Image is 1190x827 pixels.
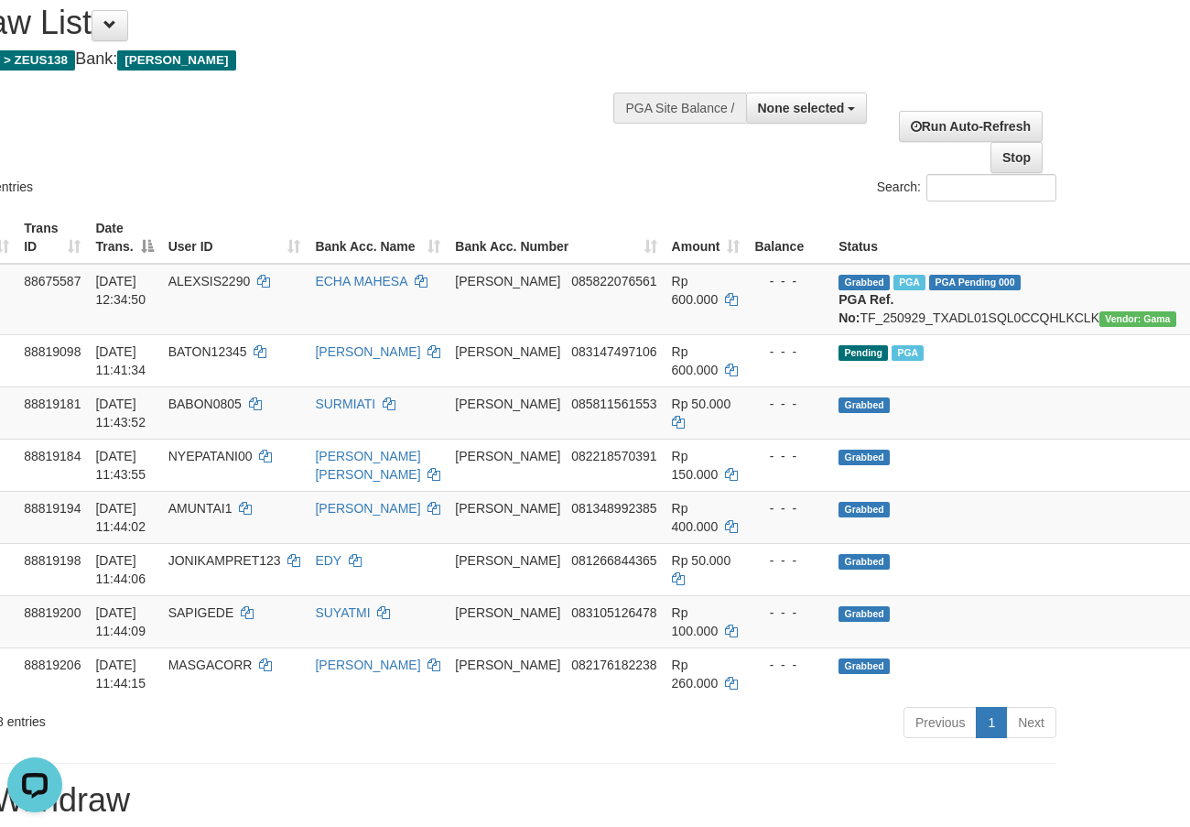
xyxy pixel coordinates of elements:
a: Next [1006,707,1056,738]
span: [PERSON_NAME] [455,501,560,516]
span: Copy 082176182238 to clipboard [571,658,656,672]
span: Copy 082218570391 to clipboard [571,449,656,463]
span: Vendor URL: https://trx31.1velocity.biz [1099,311,1176,327]
th: User ID: activate to sort column ascending [161,212,308,264]
b: PGA Ref. No: [838,292,893,325]
span: [DATE] 11:44:02 [95,501,146,534]
div: - - - [754,272,824,290]
th: Trans ID: activate to sort column ascending [16,212,88,264]
span: [PERSON_NAME] [455,274,560,288]
span: AMUNTAI1 [168,501,233,516]
span: [DATE] 11:44:06 [95,553,146,586]
span: Rp 100.000 [672,605,719,638]
span: [PERSON_NAME] [455,658,560,672]
span: None selected [758,101,845,115]
span: Rp 50.000 [672,397,731,411]
a: [PERSON_NAME] [315,344,420,359]
span: 88819181 [24,397,81,411]
span: Rp 400.000 [672,501,719,534]
span: Grabbed [838,606,890,622]
span: [DATE] 11:44:09 [95,605,146,638]
span: [PERSON_NAME] [455,553,560,568]
th: Balance [747,212,831,264]
span: BATON12345 [168,344,247,359]
span: [PERSON_NAME] [455,605,560,620]
div: - - - [754,656,824,674]
span: Rp 260.000 [672,658,719,691]
span: SAPIGEDE [168,605,234,620]
span: BABON0805 [168,397,242,411]
div: - - - [754,551,824,570]
div: - - - [754,499,824,517]
a: [PERSON_NAME] [PERSON_NAME] [315,449,420,482]
th: Bank Acc. Number: activate to sort column ascending [448,212,664,264]
span: 88819200 [24,605,81,620]
span: Rp 600.000 [672,344,719,377]
span: Copy 085822076561 to clipboard [571,274,656,288]
span: [DATE] 12:34:50 [95,274,146,307]
span: Grabbed [838,397,890,413]
div: - - - [754,447,824,465]
span: Copy 081266844365 to clipboard [571,553,656,568]
span: [DATE] 11:44:15 [95,658,146,691]
span: Grabbed [838,450,890,465]
span: Copy 083105126478 to clipboard [571,605,656,620]
th: Amount: activate to sort column ascending [665,212,748,264]
span: JONIKAMPRET123 [168,553,281,568]
a: EDY [315,553,341,568]
a: Run Auto-Refresh [899,111,1043,142]
div: - - - [754,604,824,622]
th: Date Trans.: activate to sort column descending [88,212,160,264]
span: Rp 600.000 [672,274,719,307]
div: PGA Site Balance / [613,92,745,124]
span: 88819198 [24,553,81,568]
span: Grabbed [838,275,890,290]
div: - - - [754,395,824,413]
span: 88819098 [24,344,81,359]
span: ALEXSIS2290 [168,274,251,288]
th: Status [831,212,1184,264]
span: [DATE] 11:43:55 [95,449,146,482]
span: 88675587 [24,274,81,288]
span: Grabbed [838,554,890,570]
span: Rp 50.000 [672,553,731,568]
span: [DATE] 11:43:52 [95,397,146,430]
span: 88819194 [24,501,81,516]
span: Grabbed [838,502,890,517]
span: Pending [838,345,888,361]
span: [PERSON_NAME] [117,50,235,71]
a: [PERSON_NAME] [315,658,420,672]
span: [PERSON_NAME] [455,397,560,411]
span: Copy 081348992385 to clipboard [571,501,656,516]
a: SURMIATI [315,397,375,411]
label: Search: [877,174,1056,201]
span: PGA Pending [929,275,1021,290]
span: Marked by aafpengsreynich [892,345,924,361]
a: [PERSON_NAME] [315,501,420,516]
span: [PERSON_NAME] [455,344,560,359]
span: 88819184 [24,449,81,463]
span: MASGACORR [168,658,253,672]
td: TF_250929_TXADL01SQL0CCQHLKCLK [831,264,1184,335]
span: NYEPATANI00 [168,449,253,463]
a: Previous [903,707,977,738]
div: - - - [754,343,824,361]
span: [PERSON_NAME] [455,449,560,463]
a: ECHA MAHESA [315,274,406,288]
input: Search: [926,174,1056,201]
button: Open LiveChat chat widget [7,7,62,62]
span: 88819206 [24,658,81,672]
a: 1 [976,707,1007,738]
a: Stop [990,142,1043,173]
span: [DATE] 11:41:34 [95,344,146,377]
span: Copy 085811561553 to clipboard [571,397,656,411]
span: Marked by aafpengsreynich [893,275,925,290]
span: Grabbed [838,658,890,674]
a: SUYATMI [315,605,370,620]
th: Bank Acc. Name: activate to sort column ascending [308,212,448,264]
span: Rp 150.000 [672,449,719,482]
span: Copy 083147497106 to clipboard [571,344,656,359]
button: None selected [746,92,868,124]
